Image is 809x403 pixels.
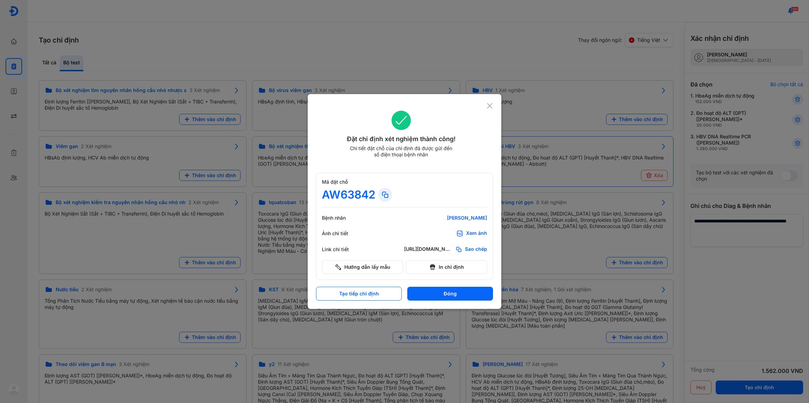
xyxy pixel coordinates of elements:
[322,215,363,221] div: Bệnh nhân
[404,246,453,253] div: [URL][DOMAIN_NAME]
[407,287,493,301] button: Đóng
[466,230,487,237] div: Xem ảnh
[322,230,363,237] div: Ảnh chi tiết
[406,260,487,274] button: In chỉ định
[322,260,403,274] button: Hướng dẫn lấy mẫu
[404,215,487,221] div: [PERSON_NAME]
[322,179,487,185] div: Mã đặt chỗ
[322,188,375,202] div: AW63842
[465,246,487,253] span: Sao chép
[316,134,486,144] div: Đặt chỉ định xét nghiệm thành công!
[347,145,455,158] div: Chi tiết đặt chỗ của chỉ định đã được gửi đến số điện thoại bệnh nhân
[322,246,363,253] div: Link chi tiết
[316,287,402,301] button: Tạo tiếp chỉ định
